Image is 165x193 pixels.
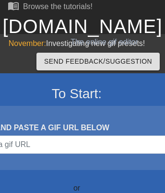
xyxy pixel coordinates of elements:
a: [DOMAIN_NAME] [2,16,162,37]
button: Send Feedback/Suggestion [36,53,160,70]
span: Send Feedback/Suggestion [44,56,152,68]
div: Browse the tutorials! [23,2,93,11]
